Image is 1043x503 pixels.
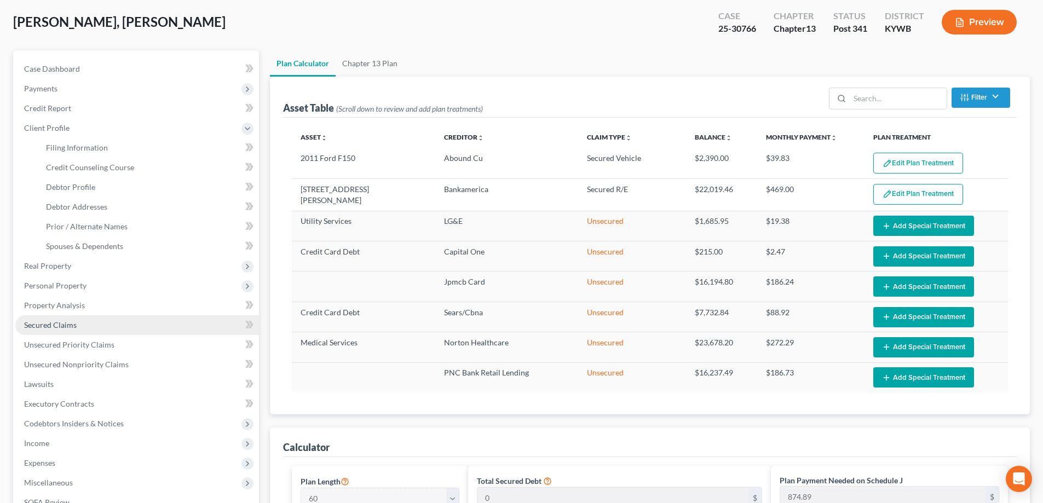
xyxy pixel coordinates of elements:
[24,458,55,467] span: Expenses
[435,148,579,179] td: Abound Cu
[24,379,54,389] span: Lawsuits
[24,281,87,290] span: Personal Property
[885,10,924,22] div: District
[336,50,404,77] a: Chapter 13 Plan
[883,159,892,168] img: edit-pencil-c1479a1de80d8dea1e2430c2f745a3c6a07e9d7aa2eeffe225670001d78357a8.svg
[757,179,865,211] td: $469.00
[321,135,327,141] i: unfold_more
[24,419,124,428] span: Codebtors Insiders & Notices
[578,302,685,332] td: Unsecured
[292,241,435,271] td: Credit Card Debt
[578,148,685,179] td: Secured Vehicle
[24,261,71,270] span: Real Property
[578,241,685,271] td: Unsecured
[24,478,73,487] span: Miscellaneous
[283,441,330,454] div: Calculator
[435,332,579,362] td: Norton Healthcare
[833,10,867,22] div: Status
[292,179,435,211] td: [STREET_ADDRESS][PERSON_NAME]
[725,135,732,141] i: unfold_more
[477,135,484,141] i: unfold_more
[24,360,129,369] span: Unsecured Nonpriority Claims
[873,216,974,236] button: Add Special Treatment
[686,179,758,211] td: $22,019.46
[37,177,259,197] a: Debtor Profile
[292,148,435,179] td: 2011 Ford F150
[578,211,685,241] td: Unsecured
[865,126,1008,148] th: Plan Treatment
[757,362,865,392] td: $186.73
[46,143,108,152] span: Filing Information
[37,217,259,236] a: Prior / Alternate Names
[873,337,974,357] button: Add Special Treatment
[686,211,758,241] td: $1,685.95
[46,222,128,231] span: Prior / Alternate Names
[24,438,49,448] span: Income
[774,22,816,35] div: Chapter
[444,133,484,141] a: Creditorunfold_more
[15,296,259,315] a: Property Analysis
[942,10,1017,34] button: Preview
[578,271,685,302] td: Unsecured
[686,302,758,332] td: $7,732.84
[718,22,756,35] div: 25-30766
[873,276,974,297] button: Add Special Treatment
[1006,466,1032,492] div: Open Intercom Messenger
[283,101,483,114] div: Asset Table
[831,135,837,141] i: unfold_more
[301,133,327,141] a: Assetunfold_more
[435,271,579,302] td: Jpmcb Card
[625,135,632,141] i: unfold_more
[24,64,80,73] span: Case Dashboard
[850,88,947,109] input: Search...
[757,148,865,179] td: $39.83
[435,241,579,271] td: Capital One
[37,236,259,256] a: Spouses & Dependents
[15,394,259,414] a: Executory Contracts
[37,158,259,177] a: Credit Counseling Course
[435,179,579,211] td: Bankamerica
[806,23,816,33] span: 13
[15,315,259,335] a: Secured Claims
[686,241,758,271] td: $215.00
[24,300,85,310] span: Property Analysis
[15,335,259,355] a: Unsecured Priority Claims
[46,241,123,251] span: Spouses & Dependents
[833,22,867,35] div: Post 341
[883,189,892,199] img: edit-pencil-c1479a1de80d8dea1e2430c2f745a3c6a07e9d7aa2eeffe225670001d78357a8.svg
[578,362,685,392] td: Unsecured
[292,302,435,332] td: Credit Card Debt
[686,271,758,302] td: $16,194.80
[774,10,816,22] div: Chapter
[873,367,974,388] button: Add Special Treatment
[757,241,865,271] td: $2.47
[24,123,70,132] span: Client Profile
[757,271,865,302] td: $186.24
[292,211,435,241] td: Utility Services
[435,362,579,392] td: PNC Bank Retail Lending
[24,320,77,329] span: Secured Claims
[766,133,837,141] a: Monthly Paymentunfold_more
[873,184,963,205] button: Edit Plan Treatment
[757,302,865,332] td: $88.92
[780,475,903,486] label: Plan Payment Needed on Schedule J
[24,103,71,113] span: Credit Report
[46,202,107,211] span: Debtor Addresses
[15,374,259,394] a: Lawsuits
[301,475,349,488] label: Plan Length
[578,179,685,211] td: Secured R/E
[873,307,974,327] button: Add Special Treatment
[270,50,336,77] a: Plan Calculator
[336,104,483,113] span: (Scroll down to review and add plan treatments)
[686,362,758,392] td: $16,237.49
[718,10,756,22] div: Case
[686,332,758,362] td: $23,678.20
[15,99,259,118] a: Credit Report
[46,163,134,172] span: Credit Counseling Course
[13,14,226,30] span: [PERSON_NAME], [PERSON_NAME]
[15,59,259,79] a: Case Dashboard
[435,211,579,241] td: LG&E
[885,22,924,35] div: KYWB
[15,355,259,374] a: Unsecured Nonpriority Claims
[578,332,685,362] td: Unsecured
